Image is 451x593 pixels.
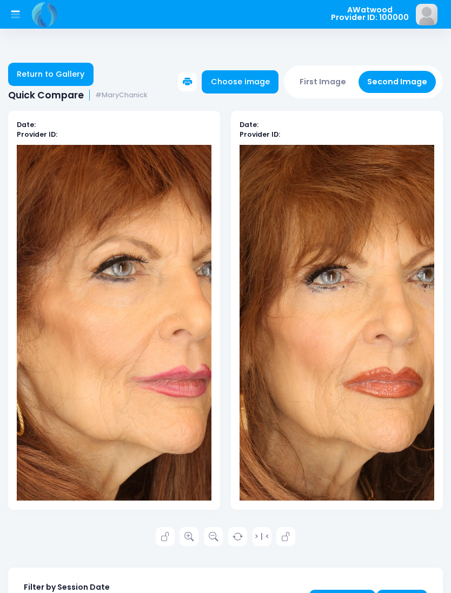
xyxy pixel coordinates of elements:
[240,130,280,139] b: Provider ID:
[202,70,278,94] a: Choose image
[291,71,355,93] button: First Image
[8,90,84,101] span: Quick Compare
[8,63,94,86] a: Return to Gallery
[416,4,437,25] img: image
[331,6,409,22] span: AWatwood Provider ID: 100000
[30,1,59,28] img: Logo
[17,120,36,129] b: Date:
[17,130,57,139] b: Provider ID:
[359,71,436,93] button: Second Image
[253,527,271,546] a: > | <
[240,120,258,129] b: Date:
[95,91,148,99] small: #MaryChanick
[24,582,110,593] label: Filter by Session Date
